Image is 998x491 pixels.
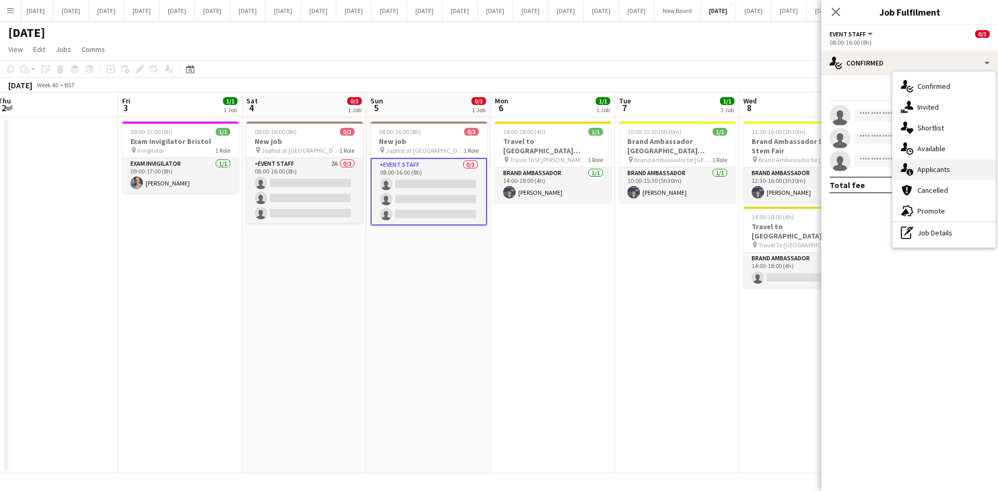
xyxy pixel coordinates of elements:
span: Cancelled [917,185,948,195]
button: [DATE] [230,1,266,21]
button: [DATE] [771,1,807,21]
span: Confirmed [917,82,950,91]
span: 0/3 [347,97,362,105]
span: 08:00-16:00 (8h) [255,128,297,136]
a: View [4,43,27,56]
h1: [DATE] [8,25,45,41]
span: View [8,45,23,54]
a: Jobs [51,43,75,56]
button: Event Staff [830,30,874,38]
button: [DATE] [584,1,619,21]
span: 09:00-17:00 (8h) [130,128,173,136]
span: 4 [245,102,258,114]
span: 14:00-18:00 (4h) [752,213,794,221]
app-card-role: Brand Ambassador1/112:30-16:00 (3h30m)[PERSON_NAME] [743,167,860,203]
span: 0/3 [471,97,486,105]
button: [DATE] [407,1,442,21]
span: 5 [369,102,383,114]
span: 1/1 [713,128,727,136]
span: 1/1 [223,97,238,105]
button: [DATE] [736,1,771,21]
div: 09:00-17:00 (8h)1/1Exam Invigilator Bristol Invigilator1 RoleExam Invigilator1/109:00-17:00 (8h)[... [122,122,239,193]
button: [DATE] [548,1,584,21]
span: Shortlist [917,123,944,132]
div: Job Details [892,222,995,243]
app-card-role: Brand Ambassador1/110:00-15:30 (5h30m)[PERSON_NAME] [619,167,736,203]
button: [DATE] [619,1,654,21]
button: [DATE] [513,1,548,21]
h3: Travel to [GEOGRAPHIC_DATA] for Recruitment fair [743,222,860,241]
h3: New job [246,137,363,146]
button: [DATE] [301,1,336,21]
span: 1/1 [596,97,610,105]
button: [DATE] [701,1,736,21]
a: Comms [77,43,109,56]
div: BST [64,81,75,89]
div: 1 Job [472,106,485,114]
button: [DATE] [124,1,160,21]
div: 1 Job [348,106,361,114]
span: 8 [742,102,757,114]
div: 1 Job [596,106,610,114]
button: [DATE] [54,1,89,21]
div: 14:00-18:00 (4h)0/1Travel to [GEOGRAPHIC_DATA] for Recruitment fair Travel To [GEOGRAPHIC_DATA] F... [743,207,860,288]
app-job-card: 12:30-16:00 (3h30m)1/1Brand Ambassador Durham Stem Fair Brand Ambassador for [GEOGRAPHIC_DATA]1 R... [743,122,860,203]
button: New Board [654,1,701,21]
span: Mon [495,96,508,105]
app-job-card: 08:00-16:00 (8h)0/3New job Japfest at [GEOGRAPHIC_DATA]1 RoleEvent Staff2A0/308:00-16:00 (8h) [246,122,363,223]
h3: Job Fulfilment [821,5,998,19]
span: Sun [371,96,383,105]
h3: New job [371,137,487,146]
button: [DATE] [160,1,195,21]
button: [DATE] [336,1,372,21]
span: 10:00-15:30 (5h30m) [627,128,681,136]
button: [DATE] [266,1,301,21]
div: [DATE] [8,80,32,90]
span: 1/1 [720,97,734,105]
button: [DATE] [478,1,513,21]
span: Japfest at [GEOGRAPHIC_DATA] [261,147,339,154]
button: [DATE] [807,1,842,21]
span: 1 Role [712,156,727,164]
span: Promote [917,206,945,216]
app-job-card: 14:00-18:00 (4h)1/1Travel to [GEOGRAPHIC_DATA][PERSON_NAME] for [GEOGRAPHIC_DATA][PERSON_NAME] Jo... [495,122,611,203]
span: Available [917,144,946,153]
h3: Travel to [GEOGRAPHIC_DATA][PERSON_NAME] for [GEOGRAPHIC_DATA][PERSON_NAME] Jobs fair [495,137,611,155]
span: 1 Role [588,156,603,164]
app-card-role: Brand Ambassador0/114:00-18:00 (4h) [743,253,860,288]
span: Comms [82,45,105,54]
div: 08:00-16:00 (8h) [830,38,990,46]
span: Fri [122,96,130,105]
span: Brand Ambassador for [GEOGRAPHIC_DATA] [758,156,836,164]
app-job-card: 08:00-16:00 (8h)0/3New job Japfest at [GEOGRAPHIC_DATA]1 RoleEvent Staff0/308:00-16:00 (8h) [371,122,487,225]
span: Brand Ambassador for [GEOGRAPHIC_DATA][PERSON_NAME] Jobs Fair [634,156,712,164]
span: 1/1 [588,128,603,136]
button: [DATE] [372,1,407,21]
app-card-role: Exam Invigilator1/109:00-17:00 (8h)[PERSON_NAME] [122,158,239,193]
a: Edit [29,43,49,56]
span: Japfest at [GEOGRAPHIC_DATA] [386,147,464,154]
span: Tue [619,96,631,105]
span: 1/1 [216,128,230,136]
div: 1 Job [224,106,237,114]
span: Wed [743,96,757,105]
span: Invited [917,102,939,112]
button: [DATE] [442,1,478,21]
button: [DATE] [195,1,230,21]
h3: Brand Ambassador Durham Stem Fair [743,137,860,155]
span: 6 [493,102,508,114]
span: 0/3 [464,128,479,136]
span: 1 Role [215,147,230,154]
app-job-card: 10:00-15:30 (5h30m)1/1Brand Ambassador [GEOGRAPHIC_DATA][PERSON_NAME] Jobs Fair Brand Ambassador ... [619,122,736,203]
span: Travel To [GEOGRAPHIC_DATA] For recruitment fair [758,241,836,249]
span: Week 40 [34,81,60,89]
app-card-role: Event Staff0/308:00-16:00 (8h) [371,158,487,225]
span: 14:00-18:00 (4h) [503,128,545,136]
app-card-role: Brand Ambassador1/114:00-18:00 (4h)[PERSON_NAME] [495,167,611,203]
span: Jobs [56,45,71,54]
